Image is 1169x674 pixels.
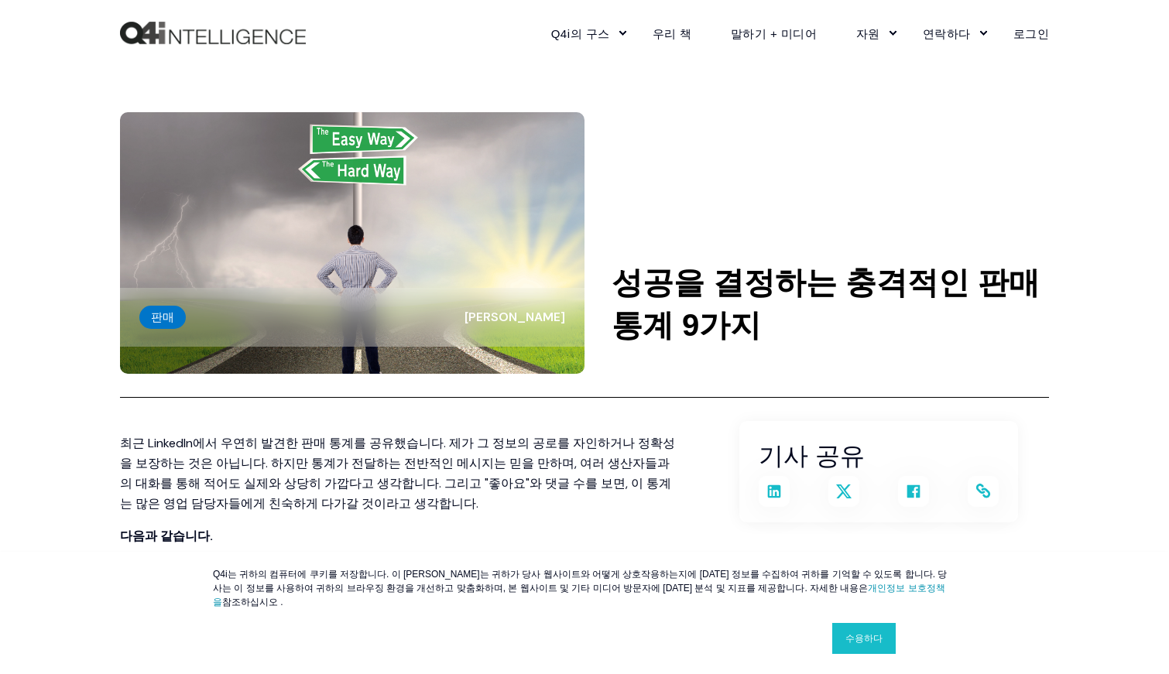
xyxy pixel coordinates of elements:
font: 수용하다 [845,633,883,644]
font: 기사 공유 [759,442,865,470]
a: 링크를 복사하여 공유하세요 [968,476,999,507]
font: 우리 책 [653,26,692,39]
font: 연락하다 [923,26,971,39]
font: 판매 [151,310,174,325]
font: 최근 LinkedIn에서 우연히 발견한 판매 통계를 공유했습니다. 제가 그 정보의 공로를 자인하거나 정확성을 보장하는 것은 아닙니다. 하지만 통계가 전달하는 전반적인 메시지는... [120,435,675,511]
font: 로그인 [1013,26,1050,39]
a: X에서 공유 [828,476,859,507]
font: 말하기 + 미디어 [731,26,818,39]
img: 성공을 결정하는 충격적인 판매 통계 9가지 [120,112,584,374]
font: Q4i의 구스 [551,26,610,39]
a: 홈으로 돌아가기 [120,22,306,45]
a: 페이스북에 공유하기 [898,476,929,507]
font: Q4i는 귀하의 컴퓨터에 쿠키를 저장합니다. 이 [PERSON_NAME]는 귀하가 당사 웹사이트와 어떻게 상호작용하는지에 [DATE] 정보를 수집하여 귀하를 기억할 수 있도록... [213,569,948,594]
font: 다음과 같습니다. [120,528,213,544]
img: Q4intelligence, LLC 로고 [120,22,306,45]
a: 수용하다 [832,623,896,654]
font: [PERSON_NAME] [465,309,565,325]
font: 자원 [856,26,880,39]
font: 참조하십시오 . [222,597,283,607]
a: LinkedIn에서 공유 [759,476,790,507]
font: 성공을 결정하는 충격적인 판매 통계 9가지 [612,265,1040,342]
